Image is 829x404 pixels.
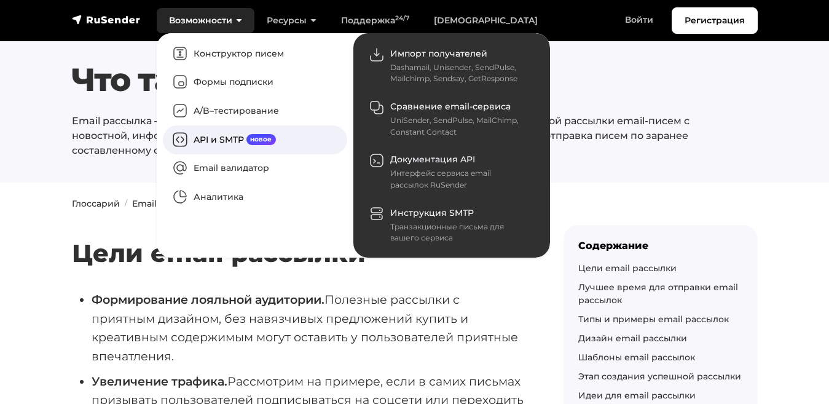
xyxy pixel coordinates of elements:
a: A/B–тестирование [163,97,347,125]
p: Email рассылка — это средство коммуникации между бизнесом и клиентами путем массовой рассылки ema... [72,114,699,158]
a: Формы подписки [163,68,347,97]
a: Возможности [157,8,254,33]
a: Поддержка24/7 [329,8,422,33]
a: Типы и примеры email рассылок [578,314,729,325]
a: Сравнение email-сервиса UniSender, SendPulse, MailChimp, Constant Contact [359,92,544,145]
li: Email рассылка [120,197,202,210]
a: Документация API Интерфейс сервиса email рассылок RuSender [359,146,544,199]
div: UniSender, SendPulse, MailChimp, Constant Contact [390,115,529,138]
a: Email валидатор [163,154,347,183]
a: Лучшее время для отправки email рассылок [578,282,738,306]
div: Интерфейс сервиса email рассылок RuSender [390,168,529,191]
h1: Что такое email рассылка? [72,61,699,99]
a: Дизайн email рассылки [578,333,687,344]
a: Шаблоны email рассылок [578,352,695,363]
nav: breadcrumb [65,197,765,210]
span: Документация API [390,154,475,165]
a: Цели email рассылки [578,263,677,274]
a: Этап создания успешной рассылки [578,371,741,382]
a: Инструкция SMTP Транзакционные письма для вашего сервиса [359,199,544,252]
strong: Увеличение трафика. [92,374,227,389]
div: Транзакционные письма для вашего сервиса [390,221,529,244]
img: RuSender [72,14,141,26]
a: [DEMOGRAPHIC_DATA] [422,8,550,33]
a: Конструктор писем [163,39,347,68]
span: Импорт получателей [390,48,487,59]
span: Сравнение email-сервиса [390,101,511,112]
a: Ресурсы [254,8,329,33]
li: Полезные рассылки с приятным дизайном, без навязчивых предложений купить и креативным содержимым ... [92,290,524,366]
a: Импорт получателей Dashamail, Unisender, SendPulse, Mailchimp, Sendsay, GetResponse [359,39,544,92]
h2: Цели email рассылки [72,202,524,268]
sup: 24/7 [395,14,409,22]
a: Войти [613,7,666,33]
a: Идеи для email рассылки [578,390,696,401]
strong: Формирование лояльной аудитории. [92,292,324,307]
div: Содержание [578,240,743,252]
a: Регистрация [672,7,758,34]
a: Глоссарий [72,198,120,209]
div: Dashamail, Unisender, SendPulse, Mailchimp, Sendsay, GetResponse [390,62,529,85]
span: новое [246,134,277,145]
a: API и SMTPновое [163,125,347,154]
a: Аналитика [163,183,347,212]
span: Инструкция SMTP [390,207,474,218]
